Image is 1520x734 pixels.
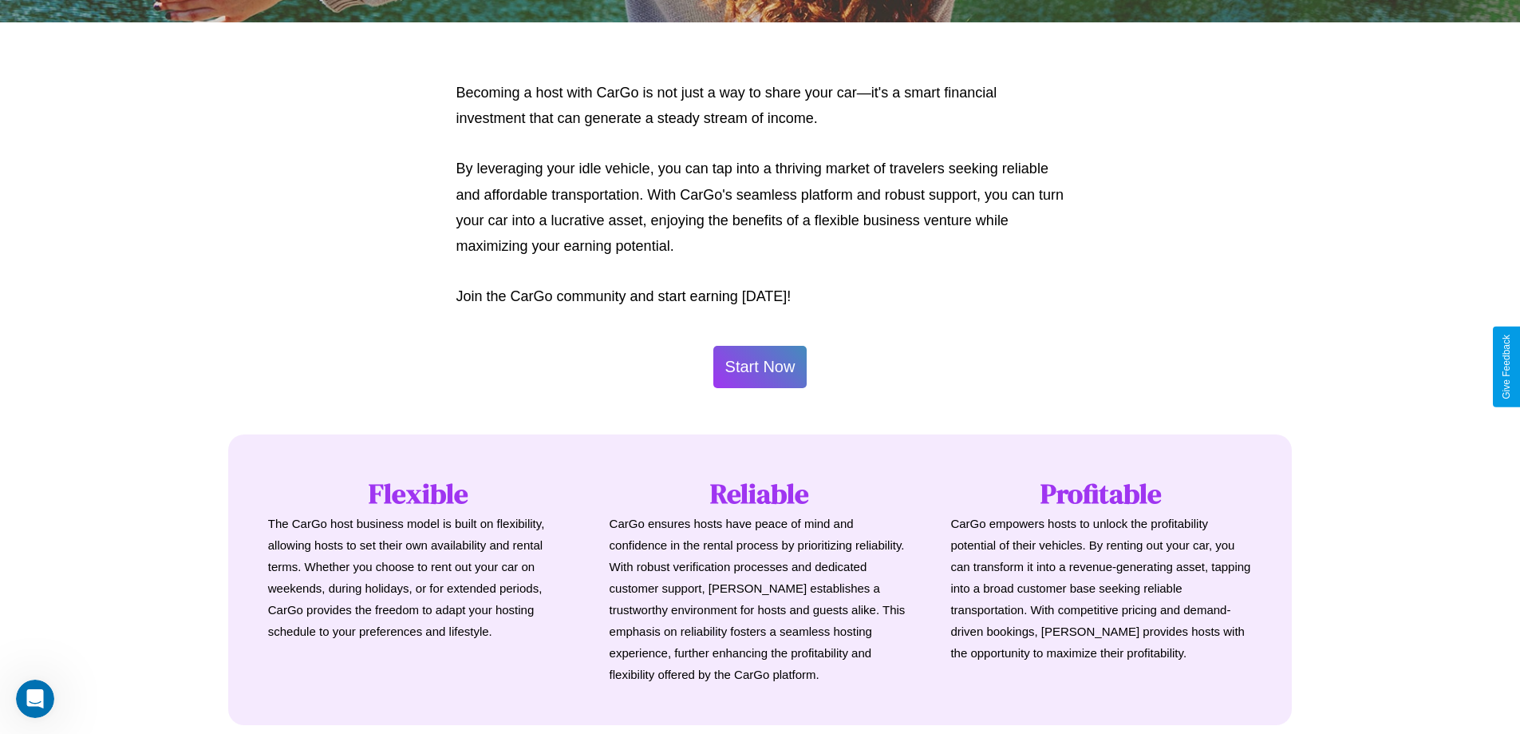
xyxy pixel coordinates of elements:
p: CarGo empowers hosts to unlock the profitability potential of their vehicles. By renting out your... [950,513,1252,664]
h1: Flexible [268,474,570,513]
h1: Reliable [610,474,911,513]
button: Start Now [713,346,807,388]
div: Give Feedback [1501,335,1512,399]
p: The CarGo host business model is built on flexibility, allowing hosts to set their own availabili... [268,513,570,642]
p: Join the CarGo community and start earning [DATE]! [456,284,1064,309]
p: CarGo ensures hosts have peace of mind and confidence in the rental process by prioritizing relia... [610,513,911,685]
iframe: Intercom live chat [16,680,54,718]
p: By leveraging your idle vehicle, you can tap into a thriving market of travelers seeking reliable... [456,156,1064,260]
p: Becoming a host with CarGo is not just a way to share your car—it's a smart financial investment ... [456,80,1064,132]
h1: Profitable [950,474,1252,513]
